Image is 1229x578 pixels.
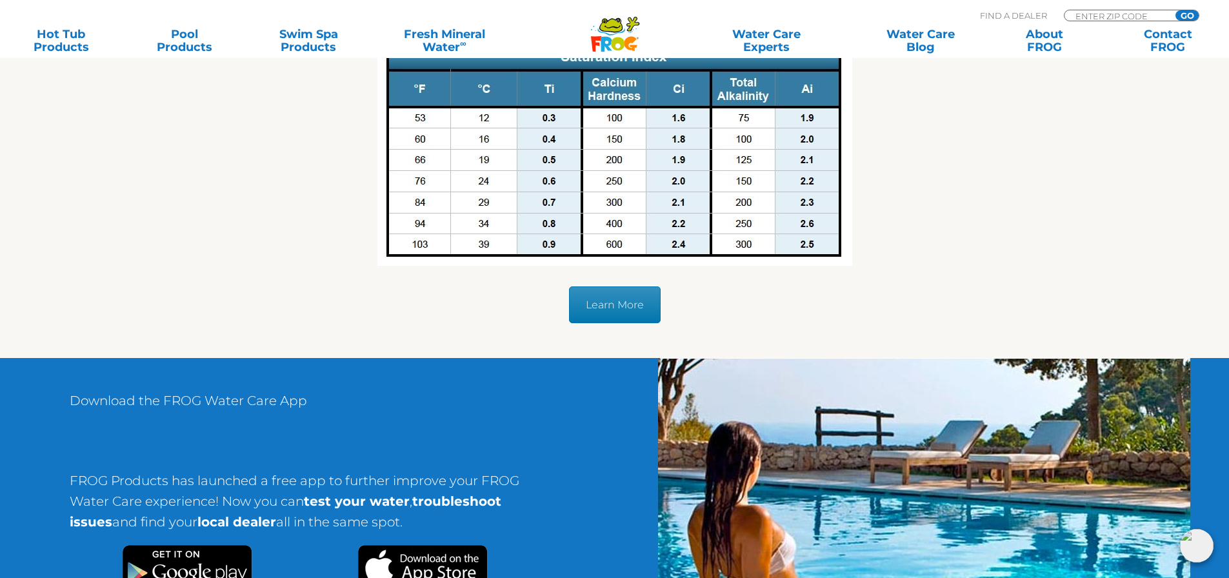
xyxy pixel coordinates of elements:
a: AboutFROG [996,28,1092,54]
input: Zip Code Form [1074,10,1161,21]
a: ContactFROG [1120,28,1216,54]
sup: ∞ [460,38,466,48]
p: Find A Dealer [980,10,1047,21]
strong: test your water [304,493,410,509]
input: GO [1175,10,1199,21]
a: Swim SpaProducts [261,28,357,54]
img: LSIChart [377,31,852,266]
a: Water CareBlog [872,28,968,54]
a: Learn More [569,286,661,323]
img: openIcon [1180,529,1214,563]
a: Water CareExperts [688,28,844,54]
p: FROG Products has launched a free app to further improve your FROG Water Care experience! Now you... [70,470,541,545]
a: Fresh MineralWater∞ [384,28,505,54]
p: Download the FROG Water Care App [70,390,541,424]
strong: local dealer [197,514,276,530]
a: PoolProducts [137,28,233,54]
a: Hot TubProducts [13,28,109,54]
